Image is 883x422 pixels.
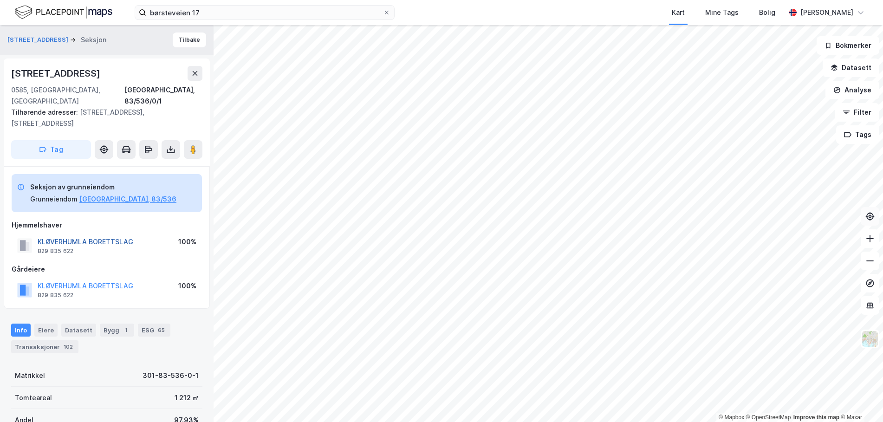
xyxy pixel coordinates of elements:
button: Analyse [825,81,879,99]
div: Bygg [100,324,134,337]
div: Grunneiendom [30,194,78,205]
div: 102 [62,342,75,351]
img: logo.f888ab2527a4732fd821a326f86c7f29.svg [15,4,112,20]
span: Tilhørende adresser: [11,108,80,116]
div: Gårdeiere [12,264,202,275]
div: Bolig [759,7,775,18]
button: [STREET_ADDRESS] [7,35,70,45]
button: Tags [836,125,879,144]
div: Info [11,324,31,337]
a: Improve this map [793,414,839,421]
div: Tomteareal [15,392,52,403]
div: Matrikkel [15,370,45,381]
div: [STREET_ADDRESS] [11,66,102,81]
button: Tag [11,140,91,159]
div: Mine Tags [705,7,739,18]
button: Datasett [823,58,879,77]
div: Seksjon [81,34,106,45]
input: Søk på adresse, matrikkel, gårdeiere, leietakere eller personer [146,6,383,19]
div: 301-83-536-0-1 [143,370,199,381]
div: 1 [121,325,130,335]
div: Kontrollprogram for chat [837,377,883,422]
div: [PERSON_NAME] [800,7,853,18]
button: Tilbake [173,32,206,47]
button: Bokmerker [817,36,879,55]
div: Seksjon av grunneiendom [30,182,176,193]
div: ESG [138,324,170,337]
iframe: Chat Widget [837,377,883,422]
button: [GEOGRAPHIC_DATA], 83/536 [79,194,176,205]
div: 100% [178,280,196,292]
a: OpenStreetMap [746,414,791,421]
a: Mapbox [719,414,744,421]
div: Datasett [61,324,96,337]
div: [STREET_ADDRESS], [STREET_ADDRESS] [11,107,195,129]
div: Kart [672,7,685,18]
div: 65 [156,325,167,335]
div: Hjemmelshaver [12,220,202,231]
div: 829 835 622 [38,247,73,255]
div: 829 835 622 [38,292,73,299]
div: Eiere [34,324,58,337]
div: 100% [178,236,196,247]
button: Filter [835,103,879,122]
div: 0585, [GEOGRAPHIC_DATA], [GEOGRAPHIC_DATA] [11,84,124,107]
img: Z [861,330,879,348]
div: [GEOGRAPHIC_DATA], 83/536/0/1 [124,84,202,107]
div: 1 212 ㎡ [175,392,199,403]
div: Transaksjoner [11,340,78,353]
